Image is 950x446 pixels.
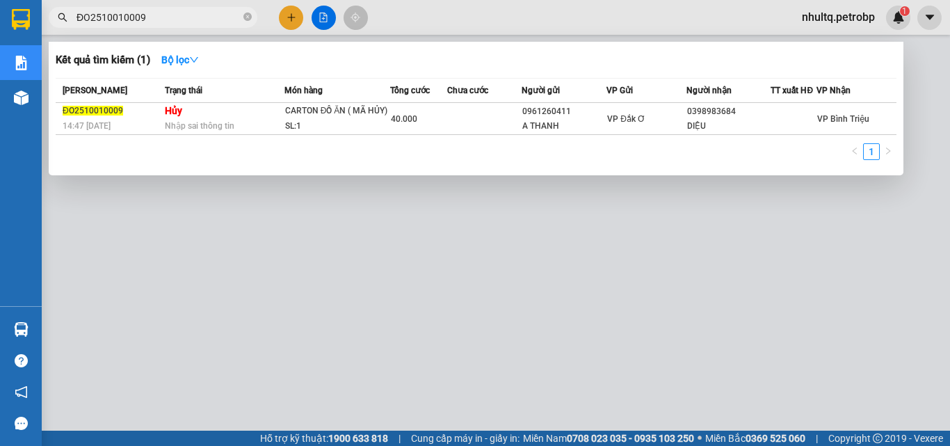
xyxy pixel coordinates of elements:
[165,121,234,131] span: Nhập sai thông tin
[687,104,771,119] div: 0398983684
[284,86,323,95] span: Món hàng
[15,354,28,367] span: question-circle
[606,86,633,95] span: VP Gửi
[522,104,606,119] div: 0961260411
[884,147,892,155] span: right
[243,11,252,24] span: close-circle
[846,143,863,160] li: Previous Page
[14,56,29,70] img: solution-icon
[864,144,879,159] a: 1
[607,114,645,124] span: VP Đắk Ơ
[816,86,851,95] span: VP Nhận
[63,121,111,131] span: 14:47 [DATE]
[880,143,896,160] button: right
[863,143,880,160] li: 1
[687,119,771,134] div: DIỆU
[846,143,863,160] button: left
[165,86,202,95] span: Trạng thái
[285,104,389,119] div: CARTON ĐỒ ĂN ( MÃ HỦY)
[880,143,896,160] li: Next Page
[58,13,67,22] span: search
[15,385,28,399] span: notification
[14,322,29,337] img: warehouse-icon
[390,86,430,95] span: Tổng cước
[14,90,29,105] img: warehouse-icon
[447,86,488,95] span: Chưa cước
[686,86,732,95] span: Người nhận
[165,105,182,116] strong: Hủy
[522,86,560,95] span: Người gửi
[56,53,150,67] h3: Kết quả tìm kiếm ( 1 )
[63,86,127,95] span: [PERSON_NAME]
[150,49,210,71] button: Bộ lọcdown
[522,119,606,134] div: A THANH
[189,55,199,65] span: down
[817,114,869,124] span: VP Bình Triệu
[285,119,389,134] div: SL: 1
[12,9,30,30] img: logo-vxr
[15,417,28,430] span: message
[771,86,813,95] span: TT xuất HĐ
[851,147,859,155] span: left
[77,10,241,25] input: Tìm tên, số ĐT hoặc mã đơn
[63,106,123,116] span: ĐO2510010009
[161,54,199,65] strong: Bộ lọc
[243,13,252,21] span: close-circle
[391,114,417,124] span: 40.000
